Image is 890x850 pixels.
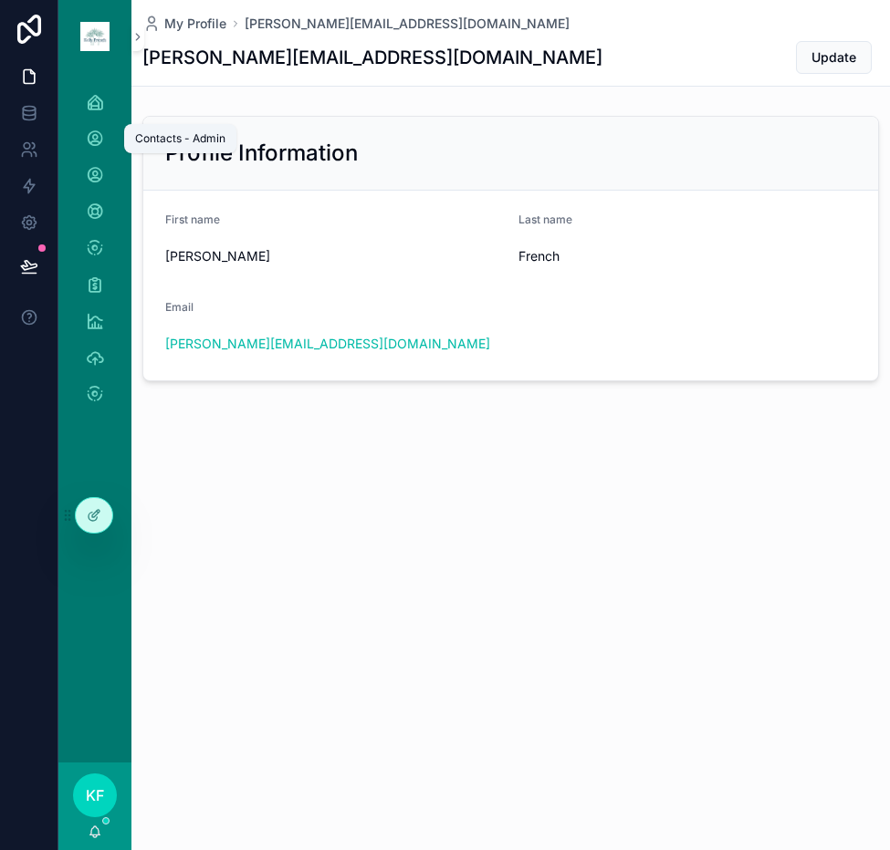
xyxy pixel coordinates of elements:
h1: [PERSON_NAME][EMAIL_ADDRESS][DOMAIN_NAME] [142,45,602,70]
img: App logo [80,22,110,51]
a: [PERSON_NAME][EMAIL_ADDRESS][DOMAIN_NAME] [165,335,490,353]
a: [PERSON_NAME][EMAIL_ADDRESS][DOMAIN_NAME] [245,15,570,33]
span: French [518,247,857,265]
a: My Profile [142,15,226,33]
span: Last name [518,212,572,226]
span: KF [86,784,104,806]
h2: Profile Information [165,139,358,168]
span: My Profile [164,15,226,33]
button: Update [796,41,872,74]
span: Update [811,48,856,67]
span: First name [165,212,220,226]
div: Contacts - Admin [135,131,225,146]
span: [PERSON_NAME] [165,247,504,265]
div: scrollable content [58,73,131,434]
span: Email [165,300,194,314]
